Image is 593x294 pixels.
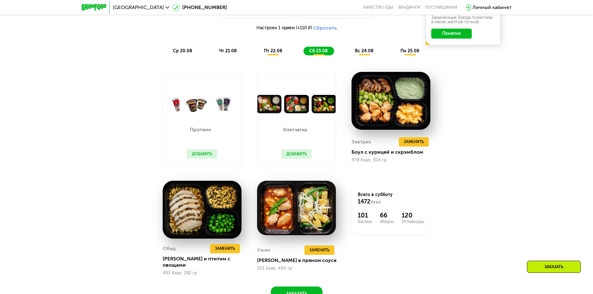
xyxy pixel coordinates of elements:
div: Личный кабинет [472,4,512,11]
div: Углеводы [402,219,424,224]
p: Клетчатка [281,127,308,132]
div: Обед [163,244,176,253]
span: пт 22.08 [264,48,282,54]
div: [PERSON_NAME] в пряном соусе [257,257,341,264]
div: Заменённые блюда пометили в меню жёлтой точкой. [431,16,495,24]
div: 66 [380,212,394,219]
span: Заменить [215,245,235,252]
div: Завтрак [351,137,371,147]
span: сб 23.08 [309,48,328,54]
div: 493 Ккал, 282 гр [163,271,242,276]
span: Ккал [371,199,381,205]
span: [GEOGRAPHIC_DATA] [113,5,164,10]
div: 478 Ккал, 304 гр [351,158,430,163]
button: Заменить [399,137,429,147]
span: Заменить [309,247,329,253]
div: Белки [358,219,372,224]
a: Вендинги [398,5,420,10]
div: [PERSON_NAME] и птитим с овощами [163,256,246,268]
div: Ужин [257,245,270,255]
div: Всего в субботу [358,192,424,205]
p: Протеин [187,127,214,132]
button: Заменить [304,245,334,255]
div: Жиры [380,219,394,224]
span: 1472 [358,198,371,205]
button: Добавить [187,149,217,159]
button: Сбросить [313,25,337,31]
div: 120 [402,212,424,219]
span: пн 25.08 [400,48,419,54]
div: поставщикам [425,5,457,10]
button: Заменить [210,244,240,253]
div: Заказать [527,261,581,273]
a: Качество еды [363,5,393,10]
span: вс 24.08 [355,48,374,54]
button: Понятно [431,29,472,39]
span: ср 20.08 [173,48,192,54]
div: 101 [358,212,372,219]
div: Боул с курицей и скрэмблом [351,149,435,155]
span: Настроен 1 прием (+110 ₽) [256,26,312,30]
span: чт 21.08 [219,48,237,54]
div: 501 Ккал, 400 гр [257,266,336,271]
button: Добавить [281,149,312,159]
a: [PHONE_NUMBER] [172,4,227,11]
span: Заменить [404,139,424,145]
